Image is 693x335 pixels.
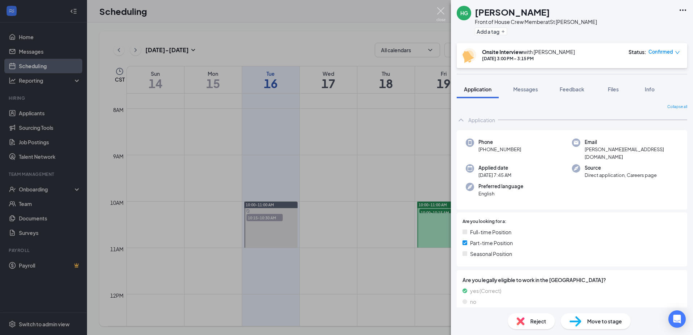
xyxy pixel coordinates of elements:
[585,138,678,146] span: Email
[585,164,657,171] span: Source
[457,116,465,124] svg: ChevronUp
[645,86,655,92] span: Info
[478,190,523,197] span: English
[585,171,657,179] span: Direct application, Careers page
[648,48,673,55] span: Confirmed
[560,86,584,92] span: Feedback
[478,183,523,190] span: Preferred language
[470,250,512,258] span: Seasonal Position
[679,6,687,15] svg: Ellipses
[460,9,468,17] div: HG
[482,48,575,55] div: with [PERSON_NAME]
[482,55,575,62] div: [DATE] 3:00 PM - 3:15 PM
[475,6,550,18] h1: [PERSON_NAME]
[608,86,619,92] span: Files
[478,171,511,179] span: [DATE] 7:45 AM
[482,49,523,55] b: Onsite Interview
[470,298,476,306] span: no
[462,218,506,225] span: Are you looking for a:
[628,48,646,55] div: Status :
[530,317,546,325] span: Reject
[478,164,511,171] span: Applied date
[468,116,495,124] div: Application
[501,29,505,34] svg: Plus
[675,50,680,55] span: down
[668,310,686,328] div: Open Intercom Messenger
[475,18,597,25] div: Front of House Crew Member at St [PERSON_NAME]
[478,146,521,153] span: [PHONE_NUMBER]
[667,104,687,110] span: Collapse all
[513,86,538,92] span: Messages
[470,287,501,295] span: yes (Correct)
[587,317,622,325] span: Move to stage
[475,28,507,35] button: PlusAdd a tag
[585,146,678,161] span: [PERSON_NAME][EMAIL_ADDRESS][DOMAIN_NAME]
[462,276,681,284] span: Are you legally eligible to work in the [GEOGRAPHIC_DATA]?
[470,228,511,236] span: Full-time Position
[478,138,521,146] span: Phone
[470,239,513,247] span: Part-time Position
[464,86,491,92] span: Application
